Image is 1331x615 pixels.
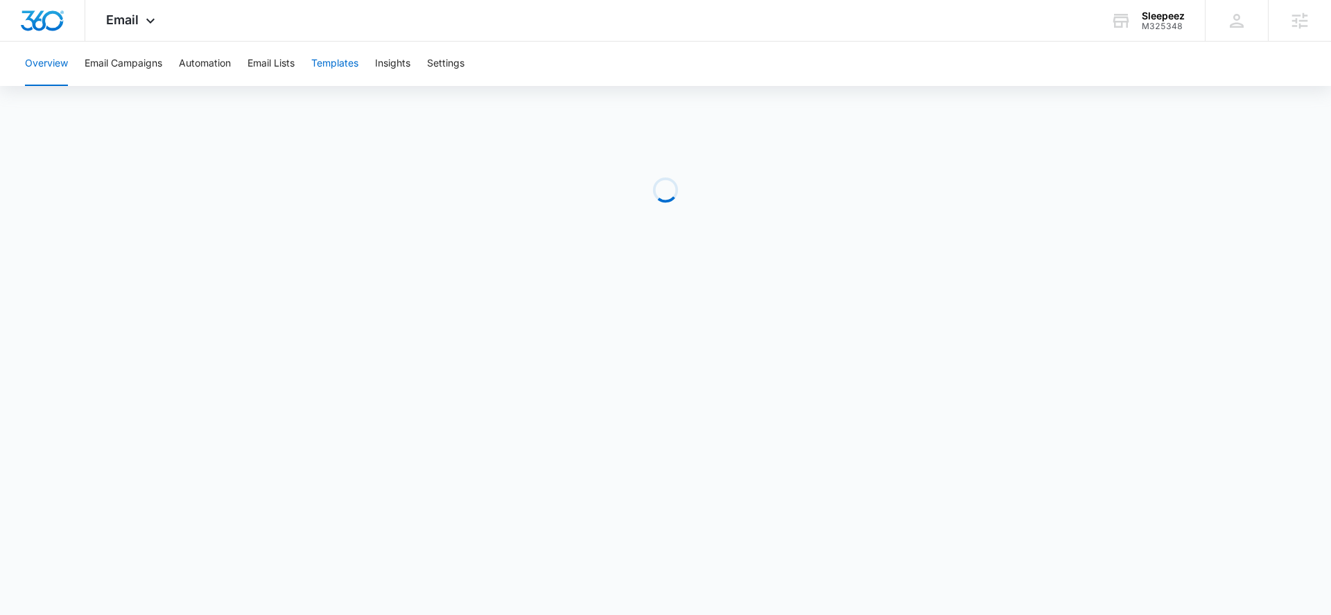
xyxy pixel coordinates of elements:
[311,42,358,86] button: Templates
[247,42,295,86] button: Email Lists
[85,42,162,86] button: Email Campaigns
[375,42,410,86] button: Insights
[25,42,68,86] button: Overview
[179,42,231,86] button: Automation
[1142,21,1185,31] div: account id
[1142,10,1185,21] div: account name
[106,12,139,27] span: Email
[427,42,464,86] button: Settings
